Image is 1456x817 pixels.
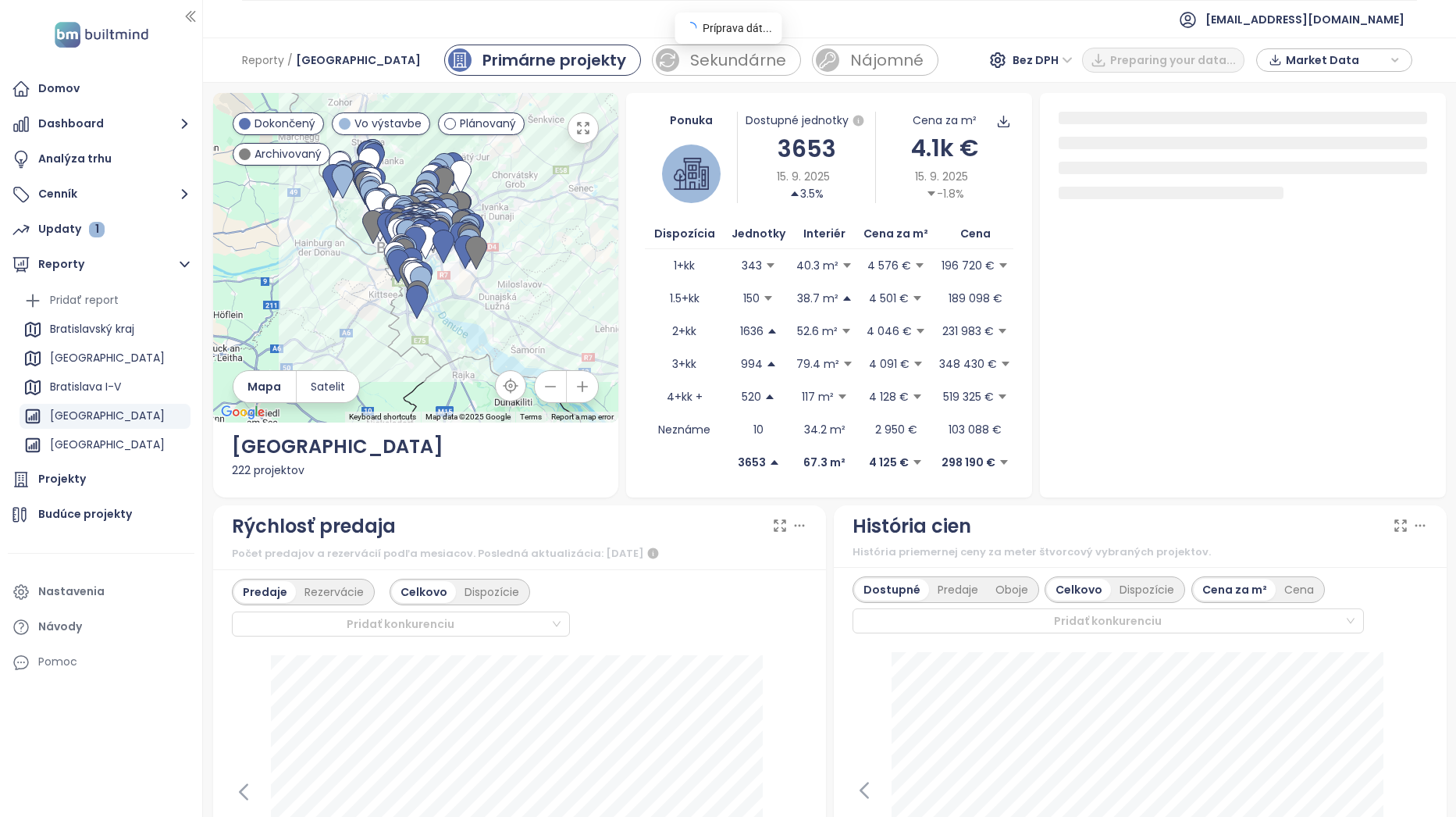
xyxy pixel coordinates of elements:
p: 519 325 € [943,388,994,405]
div: Bratislavský kraj [20,317,190,342]
div: Bratislava I-V [20,375,190,400]
div: Nájomné [850,48,924,72]
div: 222 projektov [232,462,600,479]
span: Satelit [311,378,345,395]
p: 79.4 m² [796,355,839,373]
span: caret-down [842,260,853,271]
th: Cena [937,219,1013,249]
div: Dispozície [1111,579,1183,601]
div: [GEOGRAPHIC_DATA] [20,346,190,371]
div: Sekundárne [690,48,786,72]
span: caret-up [842,293,853,304]
span: caret-down [841,326,852,337]
div: Oboje [987,579,1037,601]
span: Archivovaný [255,145,322,162]
span: Vo výstavbe [354,115,422,132]
div: Nastavenia [38,582,105,601]
span: 15. 9. 2025 [777,168,830,185]
p: 4 046 € [867,323,912,340]
div: Bratislavský kraj [50,319,134,339]
div: Dostupné [855,579,929,601]
p: 2 950 € [875,421,917,438]
div: [GEOGRAPHIC_DATA] [20,433,190,458]
div: Dostupné jednotky [738,112,875,130]
span: Plánovaný [460,115,516,132]
p: 4 128 € [869,388,909,405]
td: 1+kk [645,249,723,282]
span: Preparing your data... [1110,52,1236,69]
span: caret-down [912,391,923,402]
span: caret-down [912,457,923,468]
a: rent [812,45,938,76]
span: caret-up [766,359,777,369]
div: História cien [853,512,971,541]
span: caret-down [999,457,1009,468]
a: Analýza trhu [8,144,194,175]
span: caret-down [914,260,925,271]
a: primary [444,45,641,76]
span: 15. 9. 2025 [915,168,968,185]
a: Domov [8,73,194,105]
p: 520 [742,388,761,405]
p: 196 720 € [942,257,995,274]
span: loading [683,21,697,35]
p: 4 091 € [869,355,910,373]
div: [GEOGRAPHIC_DATA] [20,404,190,429]
p: 117 m² [802,388,834,405]
button: Preparing your data... [1082,48,1244,73]
span: caret-down [997,391,1008,402]
span: caret-down [912,293,923,304]
span: Dokončený [255,115,315,132]
span: Map data ©2025 Google [425,412,511,421]
a: Návody [8,612,194,643]
span: [EMAIL_ADDRESS][DOMAIN_NAME] [1205,1,1404,38]
div: -1.8% [926,185,964,202]
span: Mapa [247,378,281,395]
p: 298 190 € [942,454,995,471]
div: Bratislava I-V [50,377,121,397]
img: logo [50,19,153,51]
div: 4.1k € [876,130,1013,166]
button: Satelit [297,371,359,402]
p: 4 501 € [869,290,909,307]
div: Budúce projekty [38,505,132,524]
p: 189 098 € [949,290,1002,307]
p: 34.2 m² [804,421,845,438]
img: house [674,156,709,191]
td: 2+kk [645,315,723,348]
div: [GEOGRAPHIC_DATA] [232,432,600,462]
span: caret-down [913,359,924,369]
div: Počet predajov a rezervácií podľa mesiacov. Posledná aktualizácia: [DATE] [232,544,807,563]
p: 994 [741,355,763,373]
div: Pridať report [20,288,190,313]
span: [GEOGRAPHIC_DATA] [296,46,421,74]
span: caret-up [769,457,780,468]
img: Google [217,402,269,423]
div: Primárne projekty [482,48,626,72]
a: Updaty 1 [8,214,194,245]
p: 4 125 € [869,454,909,471]
div: button [1265,48,1404,72]
td: 4+kk + [645,380,723,413]
p: 150 [743,290,760,307]
div: Cena za m² [1194,579,1276,601]
th: Dispozícia [645,219,723,249]
button: Cenník [8,179,194,210]
div: Predaje [929,579,987,601]
div: Pomoc [38,652,77,672]
span: caret-down [1000,359,1011,369]
td: 1.5+kk [645,282,723,315]
span: / [287,46,293,74]
span: caret-up [789,188,800,199]
span: caret-down [997,326,1008,337]
span: Market Data [1286,48,1387,72]
span: caret-down [763,293,774,304]
div: Pomoc [8,647,194,678]
button: Keyboard shortcuts [349,412,416,423]
p: 38.7 m² [797,290,838,307]
span: Reporty [242,46,284,74]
